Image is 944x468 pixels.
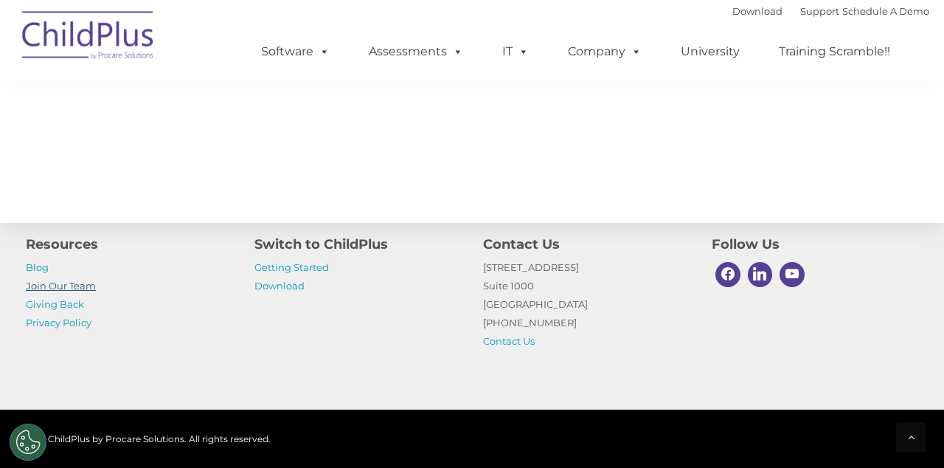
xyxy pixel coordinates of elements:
a: Schedule A Demo [842,5,929,17]
a: Assessments [354,37,478,66]
h4: Contact Us [483,234,690,255]
a: Download [254,280,305,292]
img: ChildPlus by Procare Solutions [15,1,162,75]
a: Download [732,5,782,17]
h4: Follow Us [712,234,918,255]
a: Software [246,37,344,66]
h4: Resources [26,234,232,255]
span: Last name [205,97,250,109]
a: Join Our Team [26,280,96,292]
a: IT [487,37,544,66]
span: © 2025 ChildPlus by Procare Solutions. All rights reserved. [15,433,271,444]
a: Contact Us [483,335,535,347]
h4: Switch to ChildPlus [254,234,461,255]
a: Youtube [776,258,808,291]
span: Phone number [205,158,268,169]
font: | [732,5,929,17]
a: Support [800,5,839,17]
a: Giving Back [26,298,84,310]
a: Company [553,37,656,66]
p: [STREET_ADDRESS] Suite 1000 [GEOGRAPHIC_DATA] [PHONE_NUMBER] [483,258,690,351]
a: University [666,37,754,66]
button: Cookies Settings [10,424,46,461]
a: Getting Started [254,261,329,273]
a: Privacy Policy [26,317,91,328]
a: Training Scramble!! [764,37,905,66]
a: Linkedin [744,258,777,291]
a: Blog [26,261,49,273]
a: Facebook [712,258,744,291]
